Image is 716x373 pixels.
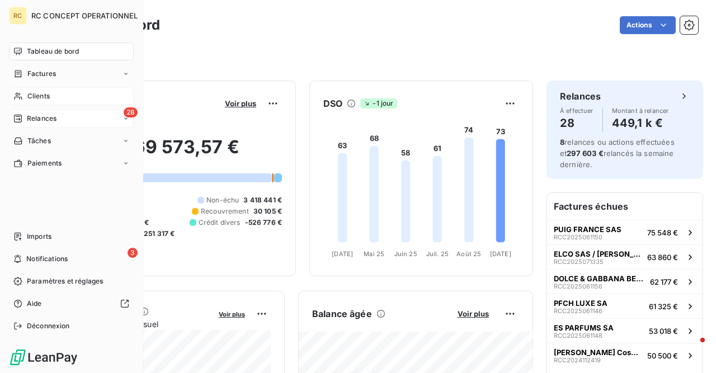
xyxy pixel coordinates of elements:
span: Tableau de bord [27,46,79,56]
span: Imports [27,232,51,242]
span: ES PARFUMS SA [554,323,614,332]
h6: Relances [560,89,601,103]
h6: Balance âgée [312,307,372,320]
span: 3 418 441 € [243,195,282,205]
tspan: Juin 25 [394,250,417,258]
span: DOLCE & GABBANA BEAUTY SRL [554,274,646,283]
span: 3 [128,248,138,258]
span: Notifications [26,254,68,264]
span: Voir plus [219,310,245,318]
button: ELCO SAS / [PERSON_NAME]RCC202507133563 860 € [547,244,703,269]
button: ES PARFUMS SARCC202506114853 018 € [547,318,703,343]
span: Recouvrement [201,206,249,216]
span: RCC2024112419 [554,357,601,363]
h4: 28 [560,114,593,132]
h6: DSO [323,97,342,110]
span: RCC2025071335 [554,258,604,265]
span: 63 860 € [647,253,678,262]
span: Déconnexion [27,321,70,331]
span: 50 500 € [647,351,678,360]
span: 53 018 € [649,327,678,336]
span: Aide [27,299,42,309]
span: Clients [27,91,50,101]
span: Factures [27,69,56,79]
span: 8 [560,138,564,147]
span: 61 325 € [649,302,678,311]
span: PUIG FRANCE SAS [554,225,621,234]
tspan: [DATE] [490,250,511,258]
span: RCC2025061150 [554,234,602,240]
span: RCC2025061148 [554,332,602,339]
span: -526 776 € [245,218,282,228]
tspan: Juil. 25 [426,250,449,258]
span: Relances [27,114,56,124]
span: 30 105 € [253,206,282,216]
button: [PERSON_NAME] Cosmetics LLCRCC202411241950 500 € [547,343,703,367]
span: Paramètres et réglages [27,276,103,286]
span: Voir plus [225,99,256,108]
h6: Factures échues [547,193,703,220]
button: Voir plus [222,98,260,108]
tspan: Août 25 [456,250,481,258]
button: Actions [620,16,676,34]
span: 297 603 € [567,149,603,158]
iframe: Intercom live chat [678,335,705,362]
span: 62 177 € [650,277,678,286]
span: Tâches [27,136,51,146]
span: -1 jour [360,98,397,108]
span: -251 317 € [140,229,175,239]
tspan: Mai 25 [364,250,384,258]
span: [PERSON_NAME] Cosmetics LLC [554,348,643,357]
span: RCC2025061146 [554,308,602,314]
button: Voir plus [454,309,492,319]
span: 75 548 € [647,228,678,237]
button: Voir plus [215,309,248,319]
button: PUIG FRANCE SASRCC202506115075 548 € [547,220,703,244]
div: RC [9,7,27,25]
span: PFCH LUXE SA [554,299,607,308]
span: ELCO SAS / [PERSON_NAME] [554,249,643,258]
img: Logo LeanPay [9,348,78,366]
span: Voir plus [458,309,489,318]
button: PFCH LUXE SARCC202506114661 325 € [547,294,703,318]
h2: 3 969 573,57 € [63,136,282,169]
span: À effectuer [560,107,593,114]
span: Crédit divers [199,218,241,228]
span: relances ou actions effectuées et relancés la semaine dernière. [560,138,675,169]
a: Aide [9,295,134,313]
button: DOLCE & GABBANA BEAUTY SRLRCC202506115662 177 € [547,269,703,294]
span: RCC2025061156 [554,283,602,290]
span: Montant à relancer [612,107,669,114]
h4: 449,1 k € [612,114,669,132]
span: 28 [124,107,138,117]
span: Paiements [27,158,62,168]
tspan: [DATE] [332,250,353,258]
span: RC CONCEPT OPERATIONNEL [31,11,138,20]
span: Non-échu [206,195,239,205]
